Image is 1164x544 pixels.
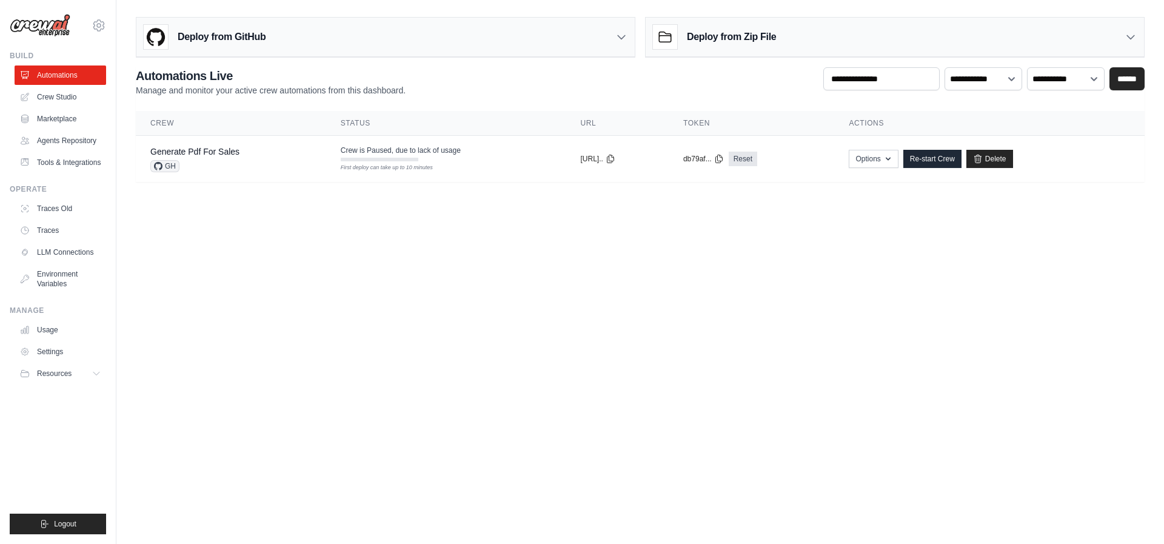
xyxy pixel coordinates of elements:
[54,519,76,529] span: Logout
[15,109,106,129] a: Marketplace
[849,150,898,168] button: Options
[326,111,566,136] th: Status
[150,147,239,156] a: Generate Pdf For Sales
[15,364,106,383] button: Resources
[10,306,106,315] div: Manage
[729,152,757,166] a: Reset
[15,153,106,172] a: Tools & Integrations
[341,164,418,172] div: First deploy can take up to 10 minutes
[37,369,72,378] span: Resources
[15,131,106,150] a: Agents Repository
[15,243,106,262] a: LLM Connections
[15,199,106,218] a: Traces Old
[341,146,461,155] span: Crew is Paused, due to lack of usage
[903,150,962,168] a: Re-start Crew
[136,111,326,136] th: Crew
[834,111,1145,136] th: Actions
[136,67,406,84] h2: Automations Live
[10,184,106,194] div: Operate
[15,342,106,361] a: Settings
[10,514,106,534] button: Logout
[178,30,266,44] h3: Deploy from GitHub
[669,111,835,136] th: Token
[15,264,106,294] a: Environment Variables
[966,150,1013,168] a: Delete
[566,111,669,136] th: URL
[10,14,70,37] img: Logo
[136,84,406,96] p: Manage and monitor your active crew automations from this dashboard.
[10,51,106,61] div: Build
[15,87,106,107] a: Crew Studio
[15,221,106,240] a: Traces
[15,65,106,85] a: Automations
[144,25,168,49] img: GitHub Logo
[150,160,179,172] span: GH
[15,320,106,340] a: Usage
[683,154,724,164] button: db79af...
[687,30,776,44] h3: Deploy from Zip File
